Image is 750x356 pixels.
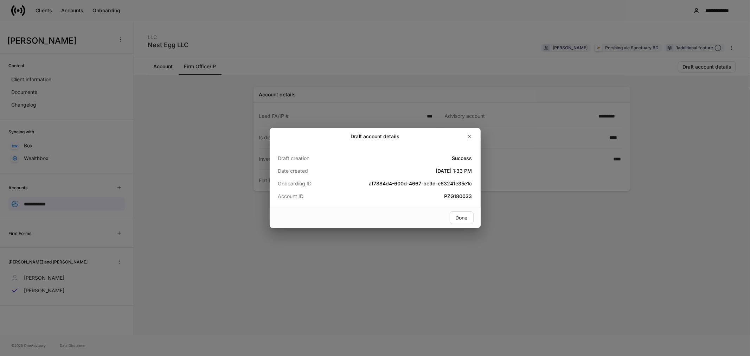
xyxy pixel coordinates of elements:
p: Draft creation [278,155,343,162]
div: Done [456,214,468,221]
p: Onboarding ID [278,180,343,187]
button: Done [450,211,474,224]
h2: Draft account details [351,133,399,140]
p: Date created [278,167,343,174]
h5: Success [343,155,472,162]
h5: af7884d4-600d-4667-be9d-e63241e35e1c [343,180,472,187]
h5: [DATE] 1:33 PM [343,167,472,174]
p: Account ID [278,193,343,200]
h5: PZG180033 [343,193,472,200]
